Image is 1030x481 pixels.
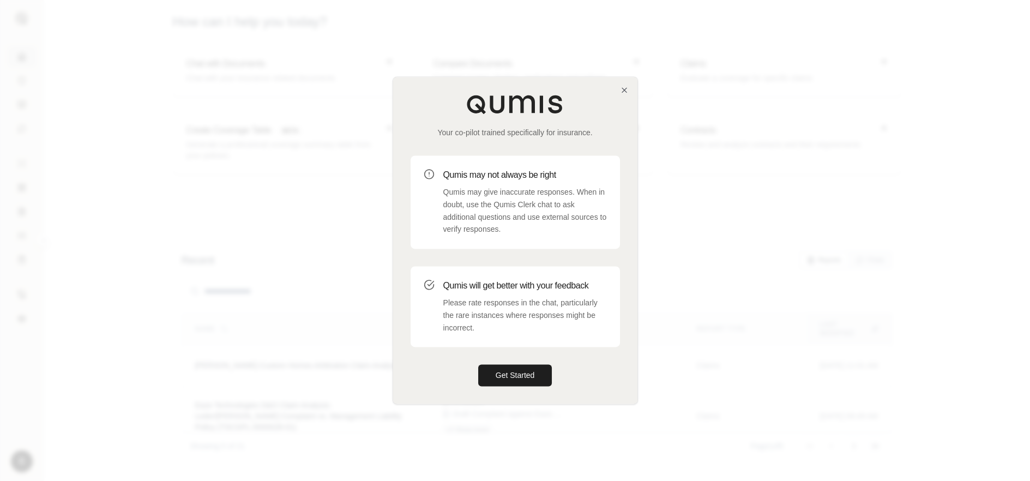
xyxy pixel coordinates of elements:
[466,94,564,114] img: Qumis Logo
[443,186,607,236] p: Qumis may give inaccurate responses. When in doubt, use the Qumis Clerk chat to ask additional qu...
[443,169,607,182] h3: Qumis may not always be right
[443,279,607,292] h3: Qumis will get better with your feedback
[478,365,552,387] button: Get Started
[411,127,620,138] p: Your co-pilot trained specifically for insurance.
[443,297,607,334] p: Please rate responses in the chat, particularly the rare instances where responses might be incor...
